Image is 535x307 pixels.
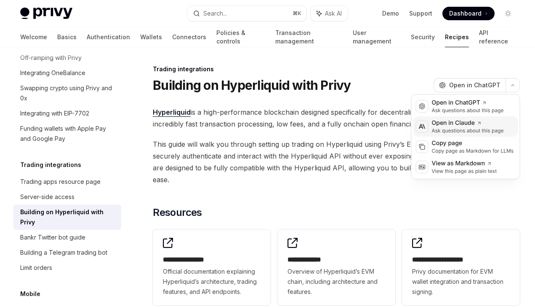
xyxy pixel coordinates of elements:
a: Building a Telegram trading bot [13,245,121,260]
button: Ask AI [311,6,348,21]
span: Ask AI [325,9,342,18]
div: Open in Claude [432,119,504,127]
div: Open in ChatGPT [432,99,504,107]
a: Bankr Twitter bot guide [13,230,121,245]
div: Building a Telegram trading bot [20,248,107,258]
a: Server-side access [13,189,121,205]
div: View as Markdown [432,159,497,168]
a: Hyperliquid [153,108,191,117]
div: Server-side access [20,192,75,202]
span: Privy documentation for EVM wallet integration and transaction signing. [412,267,510,297]
span: Resources [153,206,202,219]
div: Integrating with EIP-7702 [20,108,89,118]
a: Connectors [172,27,206,47]
div: Search... [203,8,227,19]
a: API reference [479,27,515,47]
a: Building on Hyperliquid with Privy [13,205,121,230]
div: Building on Hyperliquid with Privy [20,207,116,227]
a: Funding wallets with Apple Pay and Google Pay [13,121,121,146]
a: Recipes [445,27,469,47]
a: **** **** ***Overview of Hyperliquid’s EVM chain, including architecture and features. [277,229,395,305]
a: Wallets [140,27,162,47]
a: Support [409,9,432,18]
a: Authentication [87,27,130,47]
button: Search...⌘K [187,6,306,21]
div: Swapping crypto using Privy and 0x [20,83,116,103]
div: Bankr Twitter bot guide [20,232,85,242]
a: Trading apps resource page [13,174,121,189]
div: Trading apps resource page [20,177,101,187]
h5: Trading integrations [20,160,81,170]
a: Integrating OneBalance [13,65,121,81]
span: Dashboard [449,9,482,18]
a: Transaction management [275,27,343,47]
a: Integrating with EIP-7702 [13,106,121,121]
a: Basics [57,27,77,47]
div: Integrating OneBalance [20,68,85,78]
a: Security [411,27,435,47]
div: Ask questions about this page [432,107,504,114]
a: Policies & controls [216,27,265,47]
a: Dashboard [442,7,495,20]
div: View this page as plain text [432,168,497,175]
span: Overview of Hyperliquid’s EVM chain, including architecture and features. [287,267,385,297]
span: ⌘ K [293,10,301,17]
div: Copy page [432,139,514,148]
a: **** **** **** *****Privy documentation for EVM wallet integration and transaction signing. [402,229,520,305]
span: Open in ChatGPT [449,81,500,89]
div: Limit orders [20,263,52,273]
div: Ask questions about this page [432,127,504,134]
span: is a high-performance blockchain designed specifically for decentralized derivatives trading. It ... [153,106,520,130]
h1: Building on Hyperliquid with Privy [153,78,351,93]
div: Funding wallets with Apple Pay and Google Pay [20,124,116,144]
a: Swapping crypto using Privy and 0x [13,81,121,106]
span: This guide will walk you through setting up trading on Hyperliquid using Privy’s EVM wallets, foc... [153,138,520,186]
a: Welcome [20,27,47,47]
a: Demo [382,9,399,18]
div: Copy page as Markdown for LLMs [432,148,514,154]
a: Limit orders [13,260,121,275]
img: light logo [20,8,72,19]
button: Open in ChatGPT [434,78,506,92]
a: User management [353,27,401,47]
div: Trading integrations [153,65,520,73]
span: Official documentation explaining Hyperliquid’s architecture, trading features, and API endpoints. [163,267,261,297]
a: **** **** **** *Official documentation explaining Hyperliquid’s architecture, trading features, a... [153,229,271,305]
h5: Mobile [20,289,40,299]
button: Toggle dark mode [501,7,515,20]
